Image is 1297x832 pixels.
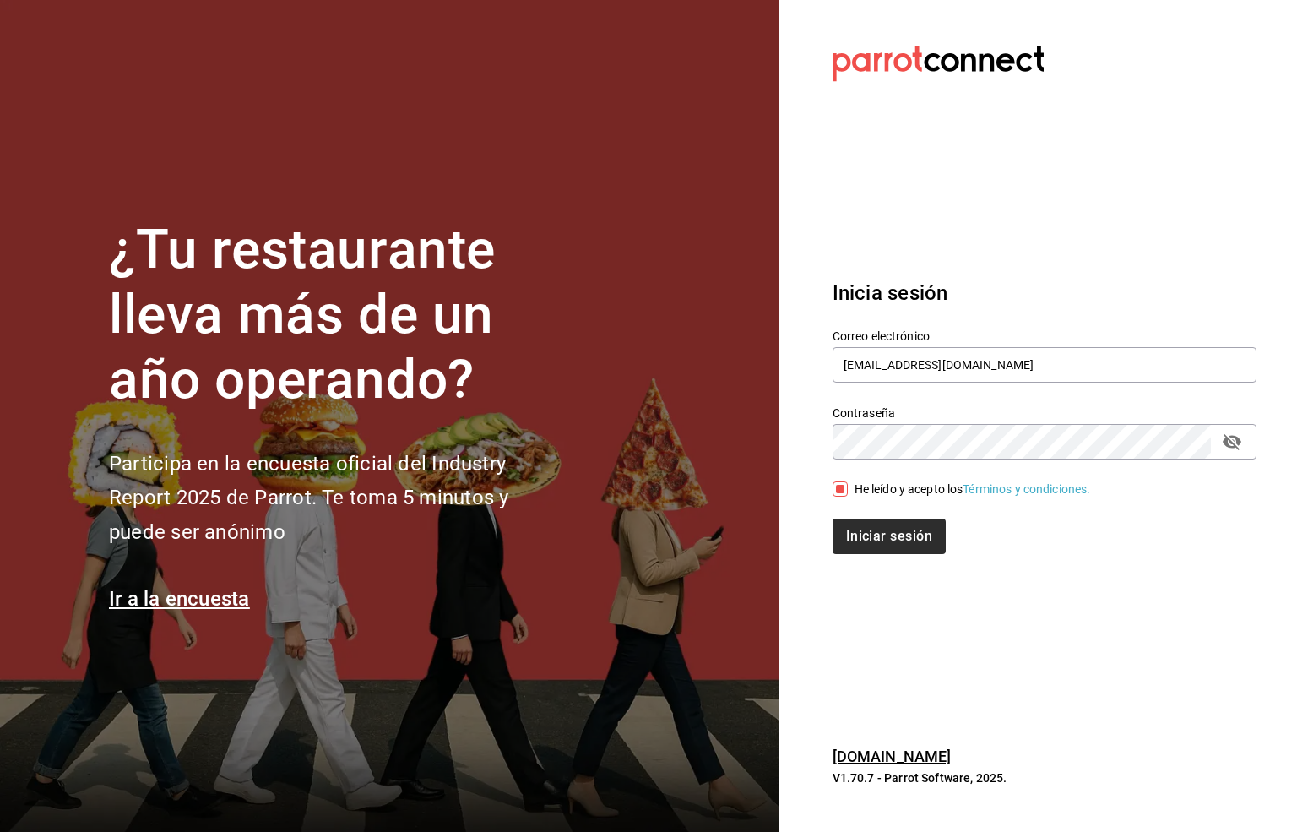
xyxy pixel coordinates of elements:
h3: Inicia sesión [833,278,1256,308]
label: Correo electrónico [833,330,1256,342]
h1: ¿Tu restaurante lleva más de un año operando? [109,218,565,412]
a: [DOMAIN_NAME] [833,748,952,765]
a: Términos y condiciones. [963,482,1090,496]
label: Contraseña [833,407,1256,419]
h2: Participa en la encuesta oficial del Industry Report 2025 de Parrot. Te toma 5 minutos y puede se... [109,447,565,550]
a: Ir a la encuesta [109,587,250,611]
p: V1.70.7 - Parrot Software, 2025. [833,769,1256,786]
button: Iniciar sesión [833,519,946,554]
div: He leído y acepto los [855,481,1091,498]
button: passwordField [1218,427,1246,456]
input: Ingresa tu correo electrónico [833,347,1256,383]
